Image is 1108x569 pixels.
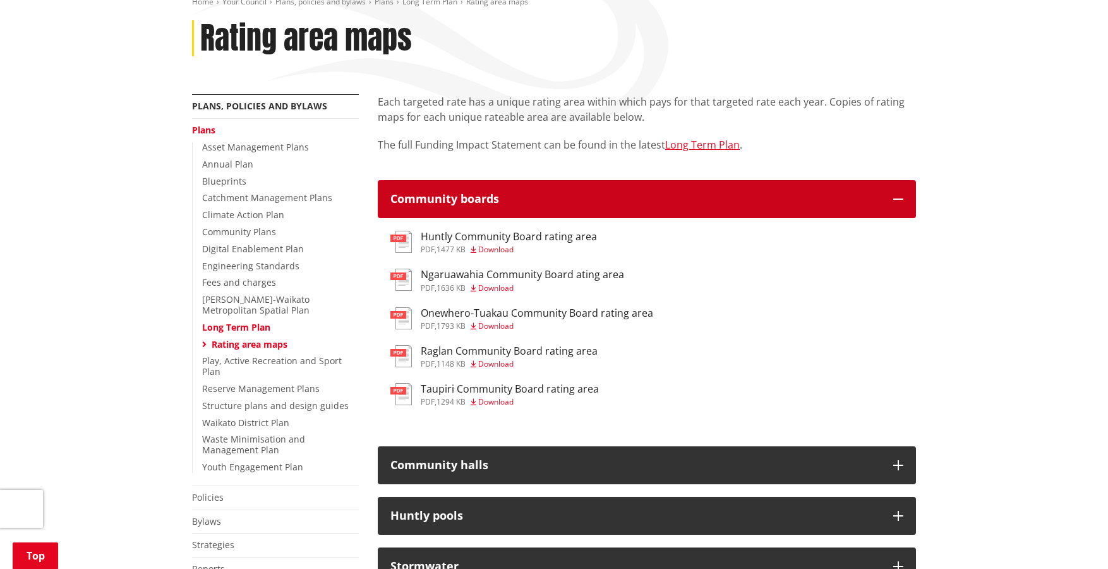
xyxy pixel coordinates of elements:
[478,396,514,407] span: Download
[421,322,653,330] div: ,
[390,269,412,291] img: document-pdf.svg
[421,284,624,292] div: ,
[421,246,597,254] div: ,
[390,383,412,405] img: document-pdf.svg
[390,307,412,329] img: document-pdf.svg
[378,446,916,484] button: Community halls
[202,400,349,412] a: Structure plans and design guides
[437,358,466,369] span: 1148 KB
[390,193,881,205] h3: Community boards
[202,355,342,377] a: Play, Active Recreation and Sport Plan
[390,459,881,472] h3: Community halls
[421,321,435,331] span: pdf
[202,417,289,429] a: Waikato District Plan
[378,180,916,218] button: Community boards
[390,231,412,253] img: document-pdf.svg
[192,491,224,503] a: Policies
[478,283,514,293] span: Download
[421,269,624,281] h3: Ngaruawahia Community Board ating area
[390,231,597,254] a: Huntly Community Board rating area pdf,1477 KB Download
[192,539,234,551] a: Strategies
[390,345,598,368] a: Raglan Community Board rating area pdf,1148 KB Download
[421,345,598,357] h3: Raglan Community Board rating area
[437,244,466,255] span: 1477 KB
[212,338,287,350] a: Rating area maps
[421,396,435,407] span: pdf
[202,276,276,288] a: Fees and charges
[421,398,599,406] div: ,
[478,321,514,331] span: Download
[378,94,916,125] p: Each targeted rate has a unique rating area within which pays for that targeted rate each year. C...
[192,515,221,527] a: Bylaws
[202,321,270,333] a: Long Term Plan
[202,175,246,187] a: Blueprints
[390,345,412,367] img: document-pdf.svg
[378,497,916,535] button: Huntly pools
[202,433,305,456] a: Waste Minimisation and Management Plan
[390,510,881,522] h3: Huntly pools
[192,124,215,136] a: Plans
[192,100,327,112] a: Plans, policies and bylaws
[1050,516,1095,561] iframe: Messenger Launcher
[200,20,412,57] h1: Rating area maps
[390,383,599,406] a: Taupiri Community Board rating area pdf,1294 KB Download
[421,244,435,255] span: pdf
[202,226,276,238] a: Community Plans
[478,244,514,255] span: Download
[421,307,653,319] h3: Onewhero-Tuakau Community Board rating area
[378,94,916,168] div: The full Funding Impact Statement can be found in the latest .
[202,158,253,170] a: Annual Plan
[421,231,597,243] h3: Huntly Community Board rating area
[202,260,299,272] a: Engineering Standards
[202,192,332,204] a: Catchment Management Plans
[390,307,653,330] a: Onewhero-Tuakau Community Board rating area pdf,1793 KB Download
[437,283,466,293] span: 1636 KB
[665,138,740,152] a: Long Term Plan
[421,283,435,293] span: pdf
[202,141,309,153] a: Asset Management Plans
[421,358,435,369] span: pdf
[202,293,310,316] a: [PERSON_NAME]-Waikato Metropolitan Spatial Plan
[437,396,466,407] span: 1294 KB
[202,461,303,473] a: Youth Engagement Plan
[437,321,466,331] span: 1793 KB
[478,358,514,369] span: Download
[421,360,598,368] div: ,
[390,269,624,291] a: Ngaruawahia Community Board ating area pdf,1636 KB Download
[202,382,320,395] a: Reserve Management Plans
[202,209,284,221] a: Climate Action Plan
[421,383,599,395] h3: Taupiri Community Board rating area
[202,243,304,255] a: Digital Enablement Plan
[13,542,58,569] a: Top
